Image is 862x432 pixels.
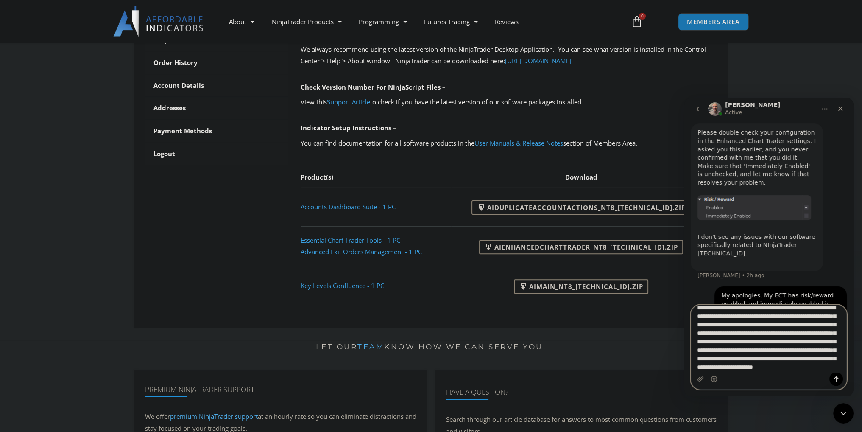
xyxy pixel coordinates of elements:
p: You can find documentation for all software products in the section of Members Area. [301,137,717,149]
a: [URL][DOMAIN_NAME] [505,56,571,65]
a: Futures Trading [415,12,486,31]
nav: Menu [220,12,621,31]
span: MEMBERS AREA [687,19,740,25]
a: Support Article [327,98,370,106]
span: 0 [639,13,646,20]
p: Let our know how we can serve you! [134,340,728,354]
a: Programming [350,12,415,31]
span: We offer [145,412,170,421]
p: We always recommend using the latest version of the NinjaTrader Desktop Application. You can see ... [301,44,717,67]
a: 0 [618,9,656,34]
p: View this to check if you have the latest version of our software packages installed. [301,96,717,108]
a: Advanced Exit Orders Management - 1 PC [301,247,422,256]
h4: Have A Question? [446,388,717,396]
a: Account Details [145,75,288,97]
a: Logout [145,143,288,165]
a: User Manuals & Release Notes [474,139,563,147]
a: About [220,12,263,31]
a: premium NinjaTrader support [170,412,258,421]
a: Essential Chart Trader Tools - 1 PC [301,236,400,244]
a: Order History [145,52,288,74]
a: AIMain_NT8_[TECHNICAL_ID].zip [514,279,648,294]
a: team [357,342,384,351]
span: Product(s) [301,173,333,181]
b: Check Version Number For NinjaScript Files – [301,83,446,91]
span: Download [565,173,597,181]
a: AIEnhancedChartTrader_NT8_[TECHNICAL_ID].zip [479,240,683,254]
a: NinjaTrader Products [263,12,350,31]
a: Key Levels Confluence - 1 PC [301,281,384,290]
iframe: Intercom live chat [684,98,854,396]
b: Indicator Setup Instructions – [301,123,396,132]
a: Addresses [145,97,288,119]
img: LogoAI | Affordable Indicators – NinjaTrader [113,6,204,37]
a: AIDuplicateAccountActions_NT8_[TECHNICAL_ID].zip [471,200,690,215]
a: MEMBERS AREA [678,13,749,31]
h4: Premium NinjaTrader Support [145,385,416,394]
a: Accounts Dashboard Suite - 1 PC [301,202,396,211]
iframe: Intercom live chat [833,403,854,424]
a: Reviews [486,12,527,31]
a: Payment Methods [145,120,288,142]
